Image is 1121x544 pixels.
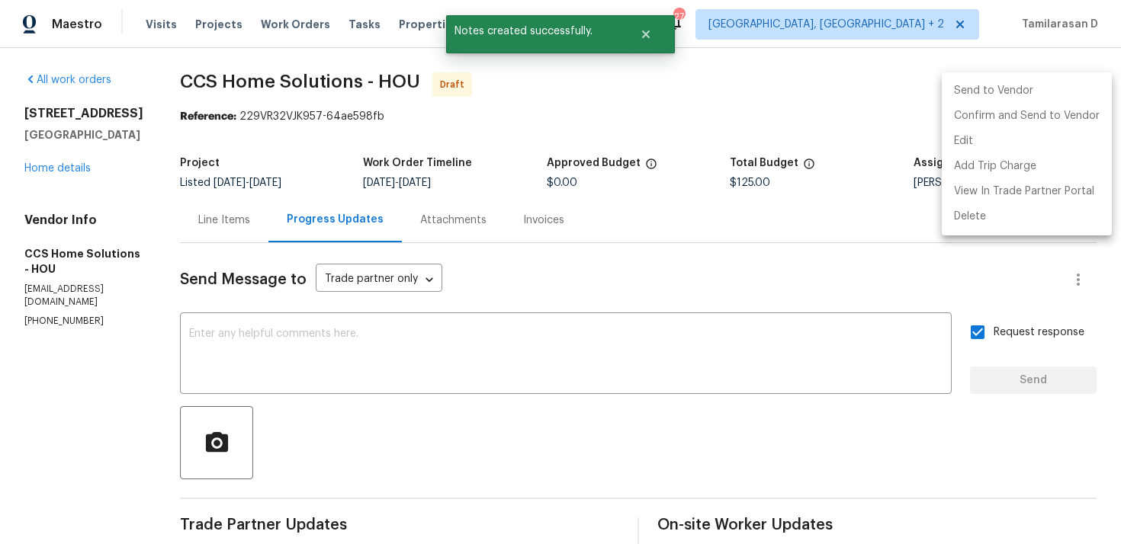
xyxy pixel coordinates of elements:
[942,154,1112,179] li: Add Trip Charge
[942,179,1112,204] li: View In Trade Partner Portal
[942,104,1112,129] li: Confirm and Send to Vendor
[942,204,1112,229] li: Delete
[942,129,1112,154] li: Edit
[942,78,1112,104] li: Send to Vendor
